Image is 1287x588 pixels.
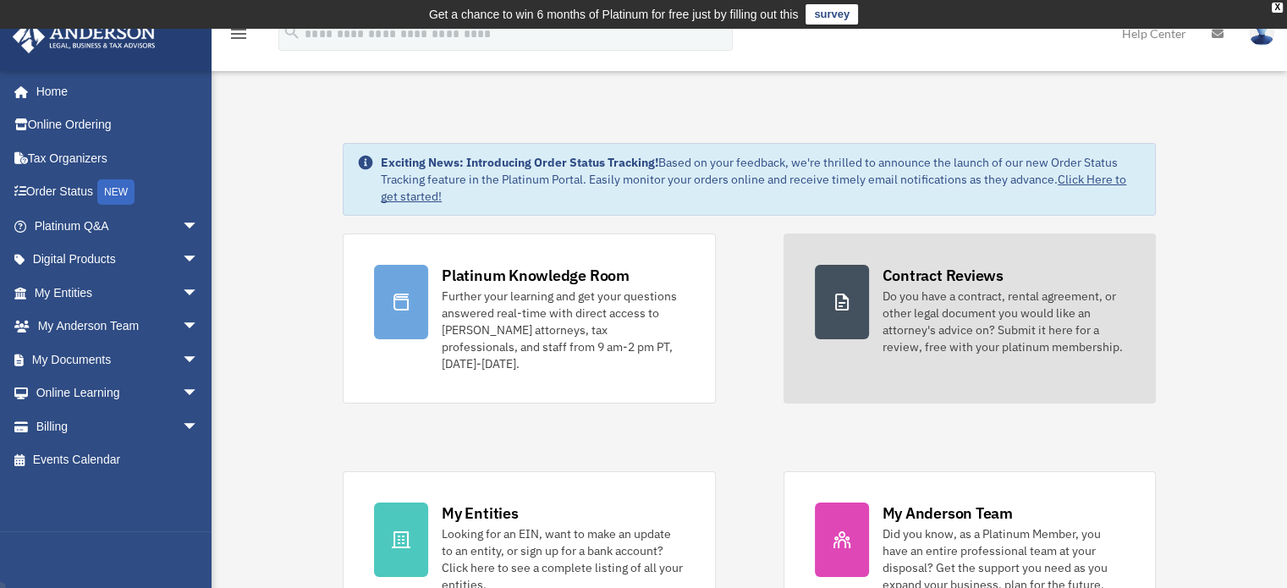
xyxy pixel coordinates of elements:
[429,4,799,25] div: Get a chance to win 6 months of Platinum for free just by filling out this
[228,30,249,44] a: menu
[1249,21,1274,46] img: User Pic
[12,141,224,175] a: Tax Organizers
[381,155,658,170] strong: Exciting News: Introducing Order Status Tracking!
[12,243,224,277] a: Digital Productsarrow_drop_down
[8,20,161,53] img: Anderson Advisors Platinum Portal
[12,209,224,243] a: Platinum Q&Aarrow_drop_down
[12,276,224,310] a: My Entitiesarrow_drop_down
[883,265,1004,286] div: Contract Reviews
[182,310,216,344] span: arrow_drop_down
[12,74,216,108] a: Home
[442,503,518,524] div: My Entities
[442,288,684,372] div: Further your learning and get your questions answered real-time with direct access to [PERSON_NAM...
[182,276,216,310] span: arrow_drop_down
[784,234,1156,404] a: Contract Reviews Do you have a contract, rental agreement, or other legal document you would like...
[12,310,224,343] a: My Anderson Teamarrow_drop_down
[883,288,1125,355] div: Do you have a contract, rental agreement, or other legal document you would like an attorney's ad...
[182,343,216,377] span: arrow_drop_down
[12,409,224,443] a: Billingarrow_drop_down
[806,4,858,25] a: survey
[883,503,1013,524] div: My Anderson Team
[381,154,1141,205] div: Based on your feedback, we're thrilled to announce the launch of our new Order Status Tracking fe...
[442,265,630,286] div: Platinum Knowledge Room
[182,376,216,411] span: arrow_drop_down
[228,24,249,44] i: menu
[182,409,216,444] span: arrow_drop_down
[1272,3,1283,13] div: close
[182,243,216,278] span: arrow_drop_down
[12,343,224,376] a: My Documentsarrow_drop_down
[182,209,216,244] span: arrow_drop_down
[12,376,224,410] a: Online Learningarrow_drop_down
[283,23,301,41] i: search
[12,443,224,477] a: Events Calendar
[12,108,224,142] a: Online Ordering
[97,179,135,205] div: NEW
[381,172,1126,204] a: Click Here to get started!
[343,234,715,404] a: Platinum Knowledge Room Further your learning and get your questions answered real-time with dire...
[12,175,224,210] a: Order StatusNEW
